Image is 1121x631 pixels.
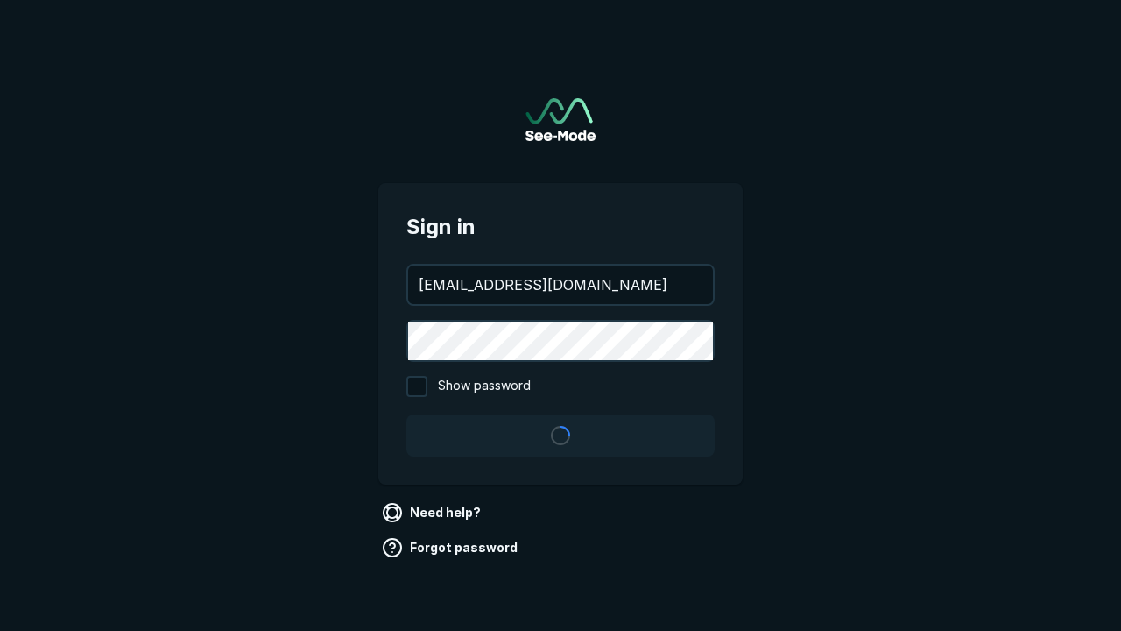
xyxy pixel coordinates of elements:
span: Show password [438,376,531,397]
input: your@email.com [408,266,713,304]
a: Go to sign in [525,98,596,141]
img: See-Mode Logo [525,98,596,141]
a: Need help? [378,499,488,527]
span: Sign in [406,211,715,243]
a: Forgot password [378,534,525,562]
